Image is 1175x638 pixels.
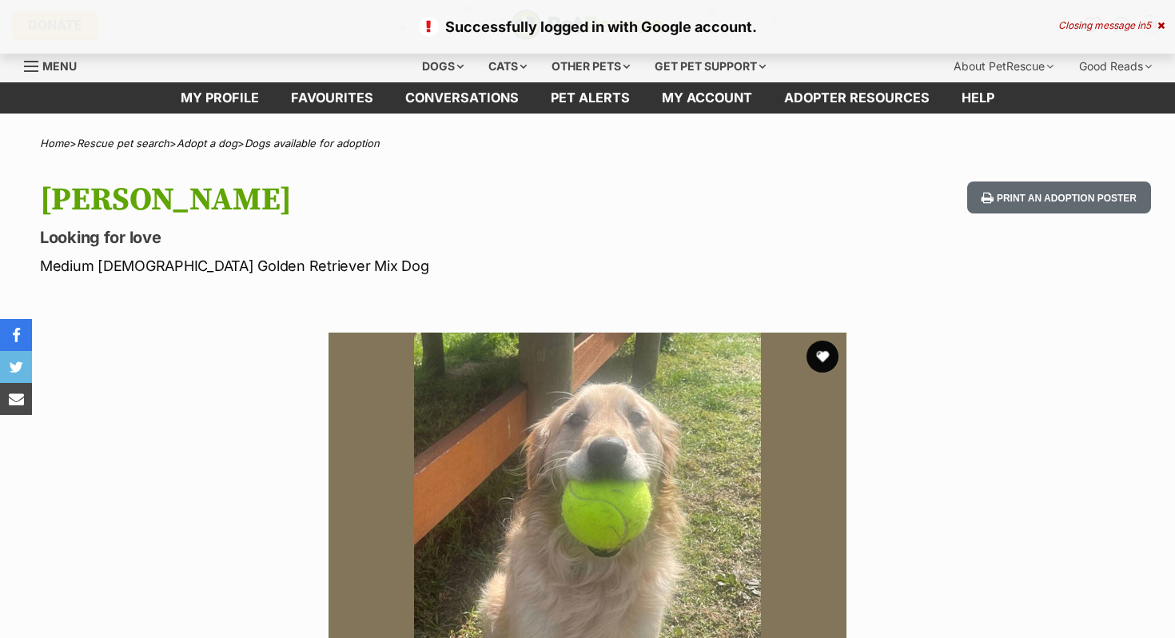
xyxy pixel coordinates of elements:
a: Favourites [275,82,389,114]
div: Get pet support [643,50,777,82]
div: Other pets [540,50,641,82]
a: Adopter resources [768,82,946,114]
div: Good Reads [1068,50,1163,82]
button: favourite [807,341,838,373]
a: Help [946,82,1010,114]
button: Print an adoption poster [967,181,1151,214]
a: Pet alerts [535,82,646,114]
div: About PetRescue [942,50,1065,82]
h1: [PERSON_NAME] [40,181,716,218]
a: Dogs available for adoption [245,137,380,150]
div: Cats [477,50,538,82]
a: My account [646,82,768,114]
a: Menu [24,50,88,79]
p: Successfully logged in with Google account. [16,16,1159,38]
div: Dogs [411,50,475,82]
div: Closing message in [1058,20,1165,31]
a: Home [40,137,70,150]
a: conversations [389,82,535,114]
a: Adopt a dog [177,137,237,150]
span: 5 [1145,19,1151,31]
p: Looking for love [40,226,716,249]
p: Medium [DEMOGRAPHIC_DATA] Golden Retriever Mix Dog [40,255,716,277]
a: My profile [165,82,275,114]
a: Rescue pet search [77,137,169,150]
span: Menu [42,59,77,73]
